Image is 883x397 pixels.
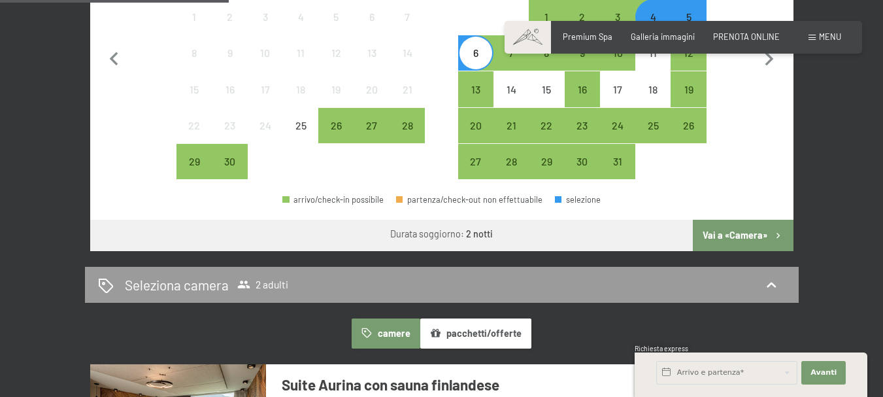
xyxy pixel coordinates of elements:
div: Tue Oct 21 2025 [493,108,529,143]
div: 23 [566,120,599,153]
div: 28 [391,120,424,153]
div: 12 [320,48,352,80]
div: 22 [178,120,210,153]
div: arrivo/check-in possibile [493,108,529,143]
div: 13 [356,48,388,80]
div: Tue Sep 30 2025 [212,144,248,179]
div: Fri Sep 26 2025 [318,108,354,143]
span: 2 adulti [237,278,288,291]
div: arrivo/check-in possibile [635,108,671,143]
div: 20 [356,84,388,117]
div: 2 [566,12,599,44]
div: Fri Sep 12 2025 [318,35,354,71]
div: arrivo/check-in possibile [600,108,635,143]
div: Mon Sep 08 2025 [176,35,212,71]
span: Menu [819,31,841,42]
div: Mon Oct 20 2025 [458,108,493,143]
div: arrivo/check-in non effettuabile [248,35,283,71]
div: arrivo/check-in possibile [458,35,493,71]
div: Mon Sep 22 2025 [176,108,212,143]
div: arrivo/check-in possibile [354,108,390,143]
div: arrivo/check-in possibile [565,108,600,143]
div: 14 [391,48,424,80]
div: Sun Oct 12 2025 [671,35,706,71]
div: 1 [178,12,210,44]
div: arrivo/check-in non effettuabile [354,35,390,71]
div: arrivo/check-in non effettuabile [390,35,425,71]
span: Galleria immagini [631,31,695,42]
div: arrivo/check-in non effettuabile [318,71,354,107]
div: arrivo/check-in possibile [458,108,493,143]
div: 17 [249,84,282,117]
div: arrivo/check-in non effettuabile [283,71,318,107]
div: 24 [249,120,282,153]
div: 13 [459,84,492,117]
div: Fri Sep 19 2025 [318,71,354,107]
div: 6 [356,12,388,44]
div: Thu Oct 16 2025 [565,71,600,107]
div: arrivo/check-in non effettuabile [176,108,212,143]
div: Thu Oct 09 2025 [565,35,600,71]
div: Wed Oct 15 2025 [529,71,564,107]
div: 30 [214,156,246,189]
div: 1 [530,12,563,44]
div: 10 [601,48,634,80]
div: Sat Sep 13 2025 [354,35,390,71]
h3: Suite Aurina con sauna finlandese [282,375,635,395]
div: Mon Sep 29 2025 [176,144,212,179]
div: 14 [495,84,527,117]
div: 17 [601,84,634,117]
button: pacchetti/offerte [420,319,531,349]
div: arrivo/check-in non effettuabile [283,35,318,71]
div: Tue Oct 28 2025 [493,144,529,179]
div: 7 [495,48,527,80]
div: Tue Sep 23 2025 [212,108,248,143]
div: Thu Oct 23 2025 [565,108,600,143]
div: Thu Sep 11 2025 [283,35,318,71]
div: arrivo/check-in possibile [212,144,248,179]
div: 26 [672,120,705,153]
div: arrivo/check-in non effettuabile [493,71,529,107]
h2: Seleziona camera [125,275,229,294]
div: arrivo/check-in non effettuabile [212,108,248,143]
div: 16 [566,84,599,117]
div: Tue Sep 16 2025 [212,71,248,107]
div: arrivo/check-in non effettuabile [176,71,212,107]
div: Mon Oct 13 2025 [458,71,493,107]
div: 20 [459,120,492,153]
div: 4 [284,12,317,44]
div: 3 [601,12,634,44]
button: Vai a «Camera» [693,220,793,251]
div: 15 [178,84,210,117]
div: arrivo/check-in non effettuabile [635,35,671,71]
div: 18 [637,84,669,117]
div: 30 [566,156,599,189]
div: 19 [672,84,705,117]
div: 10 [249,48,282,80]
div: 25 [637,120,669,153]
button: Avanti [801,361,846,385]
div: Tue Sep 09 2025 [212,35,248,71]
div: 16 [214,84,246,117]
div: Sun Sep 21 2025 [390,71,425,107]
div: Mon Oct 27 2025 [458,144,493,179]
div: selezione [555,196,601,204]
div: 8 [530,48,563,80]
div: Sat Sep 20 2025 [354,71,390,107]
div: Durata soggiorno: [390,228,493,241]
div: arrivo/check-in possibile [390,108,425,143]
div: 5 [672,12,705,44]
div: arrivo/check-in possibile [493,144,529,179]
div: arrivo/check-in possibile [671,35,706,71]
span: Premium Spa [563,31,612,42]
div: 18 [284,84,317,117]
div: Sun Oct 26 2025 [671,108,706,143]
div: arrivo/check-in possibile [529,108,564,143]
div: arrivo/check-in possibile [529,35,564,71]
div: arrivo/check-in non effettuabile [248,71,283,107]
div: arrivo/check-in non effettuabile [212,71,248,107]
div: 28 [495,156,527,189]
div: Tue Oct 14 2025 [493,71,529,107]
div: Thu Sep 18 2025 [283,71,318,107]
div: 6 [459,48,492,80]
